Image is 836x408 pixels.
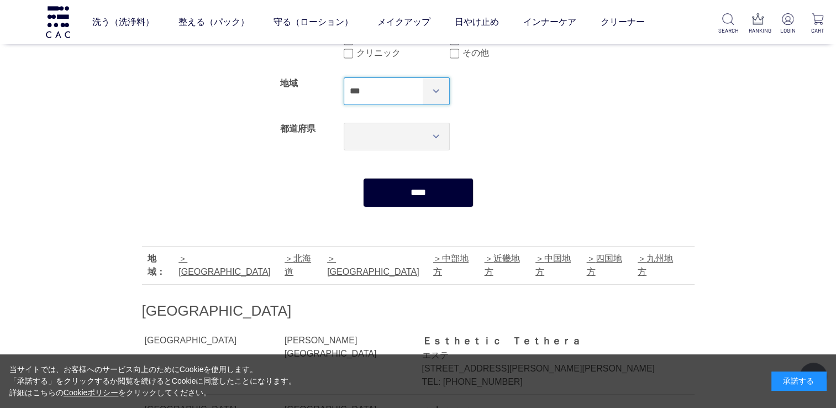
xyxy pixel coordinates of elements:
[808,27,827,35] p: CART
[748,27,767,35] p: RANKING
[142,301,695,321] h2: [GEOGRAPHIC_DATA]
[808,13,827,35] a: CART
[771,372,827,391] div: 承諾する
[422,334,669,348] div: Ｅｓｔｈｅｔｉｃ Ｔｅｔｈｅｒａ
[433,254,469,276] a: 中部地方
[718,13,738,35] a: SEARCH
[377,7,430,38] a: メイクアップ
[748,13,767,35] a: RANKING
[64,388,119,397] a: Cookieポリシー
[454,7,498,38] a: 日やけ止め
[422,349,669,362] div: エステ
[280,79,298,88] label: 地域
[178,7,249,38] a: 整える（パック）
[148,252,173,279] div: 地域：
[718,27,738,35] p: SEARCH
[285,334,408,360] div: [PERSON_NAME][GEOGRAPHIC_DATA]
[273,7,353,38] a: 守る（ローション）
[523,7,576,38] a: インナーケア
[145,334,282,347] div: [GEOGRAPHIC_DATA]
[92,7,154,38] a: 洗う（洗浄料）
[586,254,622,276] a: 四国地方
[535,254,571,276] a: 中国地方
[638,254,673,276] a: 九州地方
[778,27,797,35] p: LOGIN
[600,7,644,38] a: クリーナー
[280,124,316,133] label: 都道府県
[9,364,297,399] div: 当サイトでは、お客様へのサービス向上のためにCookieを使用します。 「承諾する」をクリックするか閲覧を続けるとCookieに同意したことになります。 詳細はこちらの をクリックしてください。
[484,254,519,276] a: 近畿地方
[285,254,311,276] a: 北海道
[178,254,271,276] a: [GEOGRAPHIC_DATA]
[778,13,797,35] a: LOGIN
[44,6,72,38] img: logo
[327,254,419,276] a: [GEOGRAPHIC_DATA]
